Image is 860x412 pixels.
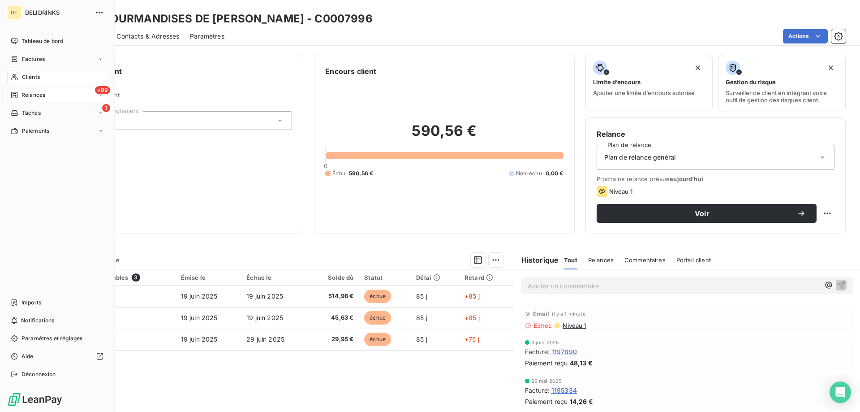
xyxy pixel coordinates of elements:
span: 48,13 € [570,358,593,368]
span: Imports [21,299,41,307]
img: Logo LeanPay [7,392,63,407]
span: 590,56 € [349,169,373,178]
button: Limite d’encoursAjouter une limite d’encours autorisé [585,55,713,112]
span: Paiement reçu [525,358,568,368]
span: 0,00 € [546,169,563,178]
span: Voir [607,210,797,217]
span: DELIDRINKS [25,9,90,16]
div: Retard [464,274,508,281]
span: Gestion du risque [726,78,776,86]
span: 14,26 € [570,397,593,406]
span: 19 juin 2025 [246,292,283,300]
span: échue [364,333,391,346]
span: Surveiller ce client en intégrant votre outil de gestion des risques client. [726,89,838,104]
span: Tout [564,256,577,264]
span: 85 j [416,314,427,321]
span: 3 juin 2025 [531,340,559,345]
span: Ajouter une limite d’encours autorisé [593,89,695,96]
div: Délai [416,274,454,281]
span: Limite d’encours [593,78,641,86]
div: Statut [364,274,405,281]
span: Notifications [21,317,54,325]
span: Contacts & Adresses [116,32,179,41]
h3: LES GOURMANDISES DE [PERSON_NAME] - C0007996 [79,11,373,27]
span: Paiement reçu [525,397,568,406]
h6: Historique [514,255,559,265]
div: DE [7,5,21,20]
div: Open Intercom Messenger [830,382,851,403]
span: Tâches [22,109,41,117]
span: Relances [588,256,614,264]
span: 1195334 [551,386,577,395]
span: +75 j [464,335,479,343]
span: Echec [534,322,552,329]
span: Email [533,310,550,317]
button: Voir [597,204,817,223]
div: Échue le [246,274,303,281]
span: Portail client [676,256,711,264]
span: Plan de relance général [604,153,676,162]
span: 0 [324,162,327,169]
span: +99 [95,86,110,94]
span: 29,95 € [314,335,353,344]
span: Factures [22,55,45,63]
span: Clients [22,73,40,81]
span: 29 juin 2025 [246,335,284,343]
span: Prochaine relance prévue [597,175,834,182]
span: Facture : [525,386,550,395]
span: Commentaires [624,256,666,264]
div: Émise le [181,274,236,281]
span: aujourd’hui [670,175,703,182]
span: Paramètres et réglages [21,334,82,343]
span: Aide [21,352,34,360]
h6: Informations client [54,66,292,77]
span: +85 j [464,292,480,300]
span: Paramètres [190,32,224,41]
span: 85 j [416,335,427,343]
span: Propriétés Client [72,91,292,104]
span: 514,98 € [314,292,353,301]
span: 19 juin 2025 [181,292,218,300]
span: échue [364,290,391,303]
span: Non-échu [516,169,542,178]
button: Gestion du risqueSurveiller ce client en intégrant votre outil de gestion des risques client. [718,55,846,112]
span: +85 j [464,314,480,321]
span: 85 j [416,292,427,300]
span: 19 juin 2025 [246,314,283,321]
span: Facture : [525,347,550,356]
span: 19 juin 2025 [181,335,218,343]
a: Aide [7,349,107,364]
span: échue [364,311,391,325]
span: Niveau 1 [562,322,586,329]
h6: Relance [597,129,834,139]
span: 26 mai 2025 [531,378,562,384]
span: Niveau 1 [609,188,632,195]
div: Pièces comptables [73,273,170,282]
h2: 590,56 € [325,122,563,149]
button: Actions [783,29,828,43]
div: Solde dû [314,274,353,281]
span: 45,63 € [314,313,353,322]
span: 19 juin 2025 [181,314,218,321]
span: Déconnexion [21,370,56,378]
span: il y a 1 minute [552,311,585,317]
span: 1 [102,104,110,112]
span: Tableau de bord [21,37,63,45]
h6: Encours client [325,66,376,77]
span: Relances [21,91,45,99]
span: 1197890 [551,347,577,356]
span: 3 [132,273,140,282]
span: Paiements [22,127,49,135]
span: Échu [332,169,345,178]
